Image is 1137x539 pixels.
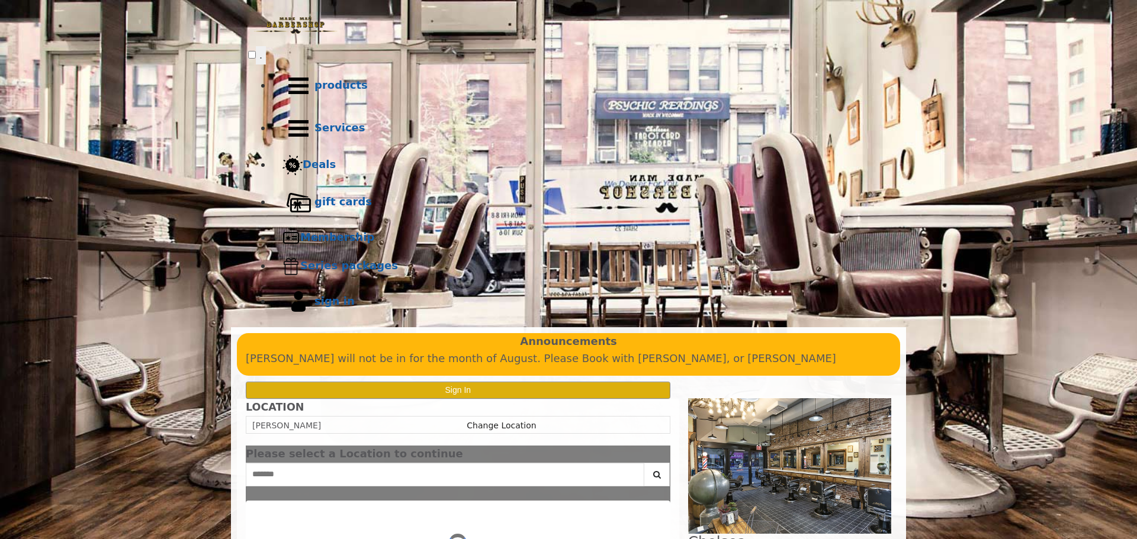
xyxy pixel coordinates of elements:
a: ServicesServices [272,107,889,150]
b: products [314,79,368,91]
button: close dialog [653,450,670,458]
img: Membership [282,229,300,247]
input: menu toggle [248,51,256,59]
b: Deals [303,158,336,170]
img: Gift cards [282,186,314,218]
i: Search button [650,470,664,479]
b: Membership [300,231,374,243]
div: Center Select [246,463,670,492]
span: Please select a Location to continue [246,447,463,460]
a: Gift cardsgift cards [272,181,889,224]
input: Search Center [246,463,644,486]
a: Series packagesSeries packages [272,252,889,280]
p: [PERSON_NAME] will not be in for the month of August. Please Book with [PERSON_NAME], or [PERSON_... [246,350,891,367]
b: Series packages [300,259,398,272]
b: Announcements [520,333,617,350]
a: MembershipMembership [272,224,889,252]
a: DealsDeals [272,150,889,181]
b: Services [314,121,365,134]
a: Change Location [467,421,536,430]
b: gift cards [314,195,372,208]
b: sign in [314,295,355,307]
img: Services [282,112,314,144]
img: Made Man Barbershop logo [248,7,343,44]
img: sign in [282,286,314,318]
img: Deals [282,155,303,176]
span: [PERSON_NAME] [252,421,321,430]
button: menu toggle [256,46,266,64]
a: Productsproducts [272,64,889,107]
button: Sign In [246,382,670,399]
img: Series packages [282,257,300,275]
b: LOCATION [246,401,304,413]
a: sign insign in [272,280,889,323]
span: . [259,49,262,61]
img: Products [282,70,314,102]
